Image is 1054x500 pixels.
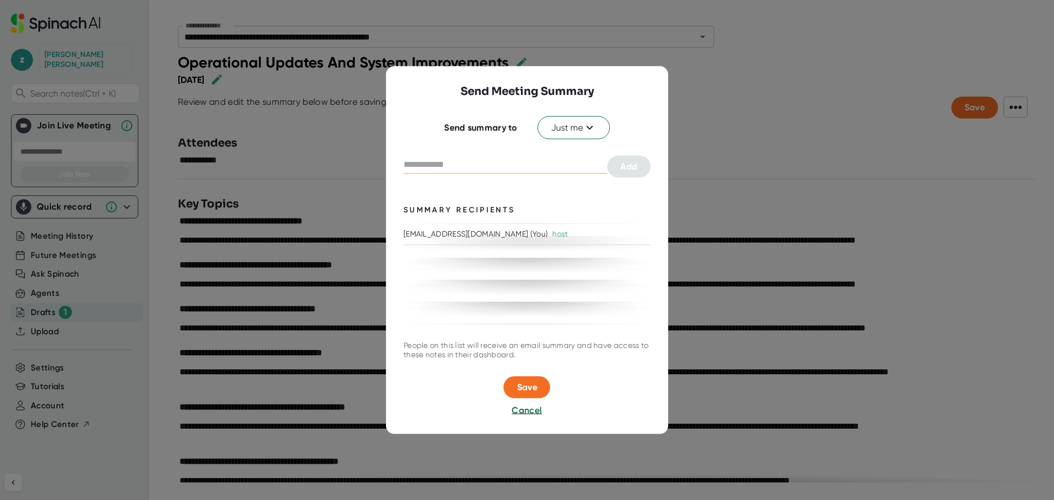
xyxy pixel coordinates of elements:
button: Add [607,156,651,178]
button: Cancel [512,403,542,417]
span: Cancel [512,405,542,415]
span: Just me [551,121,596,134]
div: People on this list will receive an email summary and have access to these notes in their dashboard. [403,340,651,359]
span: Save [517,381,537,392]
button: Just me [537,116,610,139]
h3: Send Meeting Summary [461,83,594,100]
div: [EMAIL_ADDRESS][DOMAIN_NAME] (You) [403,229,651,239]
div: Send summary to [444,122,518,133]
button: Save [504,376,551,398]
div: host [552,229,568,238]
span: Add [620,161,637,172]
div: Summary Recipients [403,204,515,216]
